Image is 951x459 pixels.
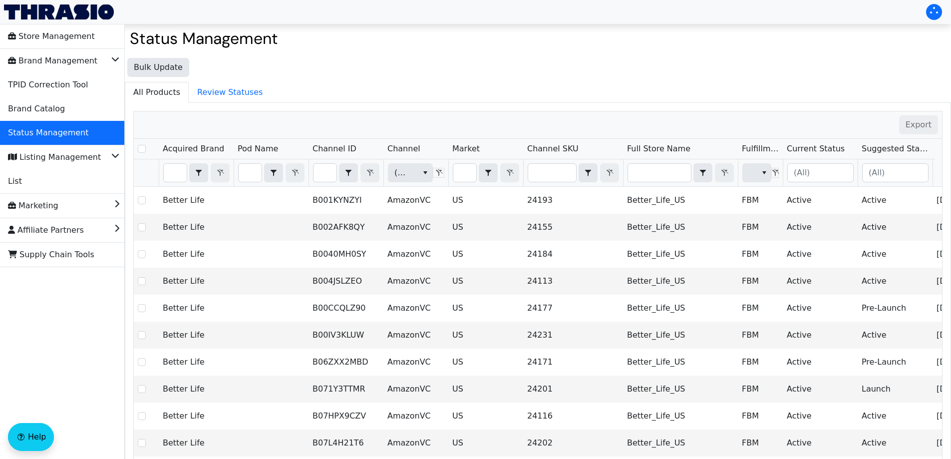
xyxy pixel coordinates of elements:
td: B07L4H21T6 [309,430,383,457]
img: Thrasio Logo [4,4,114,19]
span: All Products [125,82,188,102]
input: Select Row [138,145,146,153]
span: Choose Operator [264,163,283,182]
td: Active [783,430,858,457]
td: AmazonVC [383,322,448,349]
th: Filter [783,159,858,187]
td: Better Life [159,295,234,322]
td: Better Life [159,376,234,403]
td: FBM [738,322,783,349]
td: FBM [738,241,783,268]
td: B00IV3KLUW [309,322,383,349]
button: select [579,164,597,182]
span: Affiliate Partners [8,222,84,238]
td: Active [858,322,933,349]
td: B07HPX9CZV [309,403,383,430]
td: Better_Life_US [623,187,738,214]
td: AmazonVC [383,214,448,241]
span: Fulfillment [742,143,779,155]
input: Filter [628,164,691,182]
span: Suggested Status [862,143,929,155]
input: Select Row [138,385,146,393]
button: select [479,164,497,182]
span: Choose Operator [579,163,598,182]
input: Filter [239,164,262,182]
input: Filter [164,164,187,182]
h2: Status Management [130,29,946,48]
span: Brand Management [8,53,97,69]
td: US [448,430,523,457]
button: select [190,164,208,182]
span: List [8,173,22,189]
td: Active [783,322,858,349]
td: FBM [738,214,783,241]
td: Better_Life_US [623,322,738,349]
th: Filter [309,159,383,187]
th: Filter [383,159,448,187]
span: Brand Catalog [8,101,65,117]
input: Filter [453,164,476,182]
span: Status Management [8,125,88,141]
th: Filter [234,159,309,187]
td: FBM [738,295,783,322]
td: Better Life [159,322,234,349]
span: TPID Correction Tool [8,77,88,93]
input: Select Row [138,412,146,420]
td: US [448,376,523,403]
td: 24184 [523,241,623,268]
td: Active [783,403,858,430]
td: AmazonVC [383,376,448,403]
td: Better_Life_US [623,295,738,322]
button: select [757,164,771,182]
input: (All) [863,164,928,182]
td: AmazonVC [383,349,448,376]
td: AmazonVC [383,268,448,295]
td: US [448,268,523,295]
td: 24155 [523,214,623,241]
td: Active [783,295,858,322]
td: Active [783,187,858,214]
span: Market [452,143,480,155]
span: Current Status [787,143,845,155]
td: Active [858,214,933,241]
td: 24193 [523,187,623,214]
span: Review Statuses [189,82,271,102]
td: US [448,214,523,241]
td: Active [858,403,933,430]
td: 24171 [523,349,623,376]
td: Better_Life_US [623,403,738,430]
th: Filter [623,159,738,187]
td: Better_Life_US [623,241,738,268]
td: FBM [738,430,783,457]
td: Better Life [159,403,234,430]
span: Help [28,431,46,443]
span: Choose Operator [189,163,208,182]
input: Filter [528,164,576,182]
span: Marketing [8,198,58,214]
td: Active [783,268,858,295]
td: 24231 [523,322,623,349]
span: Channel SKU [527,143,579,155]
td: Better_Life_US [623,268,738,295]
th: Filter [858,159,933,187]
input: Select Row [138,277,146,285]
input: Select Row [138,358,146,366]
td: B071Y3TTMR [309,376,383,403]
td: FBM [738,376,783,403]
td: Active [783,241,858,268]
input: (All) [788,164,853,182]
span: Full Store Name [627,143,690,155]
td: Better_Life_US [623,349,738,376]
td: Better Life [159,349,234,376]
td: Better_Life_US [623,376,738,403]
td: AmazonVC [383,187,448,214]
td: AmazonVC [383,241,448,268]
span: Channel [387,143,420,155]
td: 24113 [523,268,623,295]
button: Help floatingactionbutton [8,423,54,451]
button: select [339,164,357,182]
th: Filter [159,159,234,187]
th: Filter [523,159,623,187]
td: US [448,403,523,430]
span: Store Management [8,28,95,44]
